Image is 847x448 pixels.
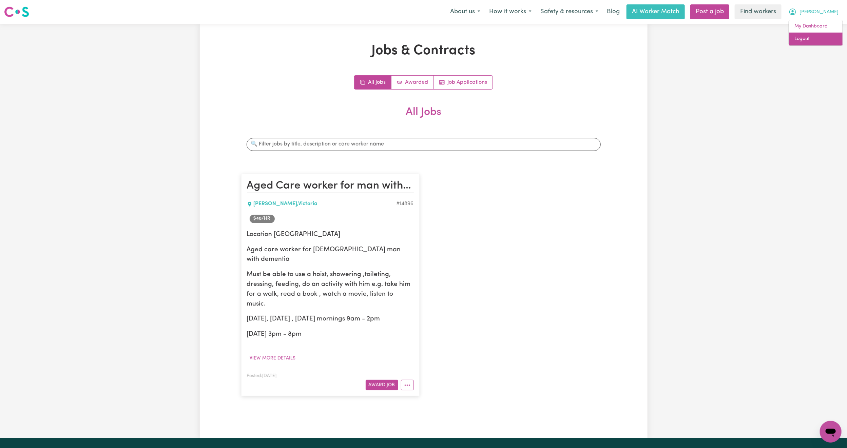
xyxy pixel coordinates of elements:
[247,179,414,193] h2: Aged Care worker for man with dementia
[397,200,414,208] div: Job ID #14896
[391,76,434,89] a: Active jobs
[627,4,685,19] a: AI Worker Match
[247,200,397,208] div: [PERSON_NAME] , Victoria
[784,5,843,19] button: My Account
[4,6,29,18] img: Careseekers logo
[800,8,839,16] span: [PERSON_NAME]
[247,353,299,364] button: View more details
[366,380,398,390] button: Award Job
[250,215,275,223] span: Job rate per hour
[241,106,606,130] h2: All Jobs
[4,4,29,20] a: Careseekers logo
[789,20,843,33] a: My Dashboard
[247,315,414,325] p: [DATE], [DATE] , [DATE] mornings 9am - 2pm
[247,230,414,240] p: Location [GEOGRAPHIC_DATA]
[401,380,414,390] button: More options
[789,33,843,45] a: Logout
[536,5,603,19] button: Safety & resources
[603,4,624,19] a: Blog
[446,5,485,19] button: About us
[820,421,842,443] iframe: Button to launch messaging window, conversation in progress
[735,4,782,19] a: Find workers
[354,76,391,89] a: All jobs
[485,5,536,19] button: How it works
[434,76,493,89] a: Job applications
[247,330,414,340] p: [DATE] 3pm - 8pm
[247,270,414,309] p: Must be able to use a hoist, showering ,toileting, dressing, feeding, do an activity with him e.g...
[247,138,601,151] input: 🔍 Filter jobs by title, description or care worker name
[247,245,414,265] p: Aged care worker for [DEMOGRAPHIC_DATA] man with dementia
[241,43,606,59] h1: Jobs & Contracts
[247,374,277,378] span: Posted: [DATE]
[690,4,729,19] a: Post a job
[789,20,843,46] div: My Account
